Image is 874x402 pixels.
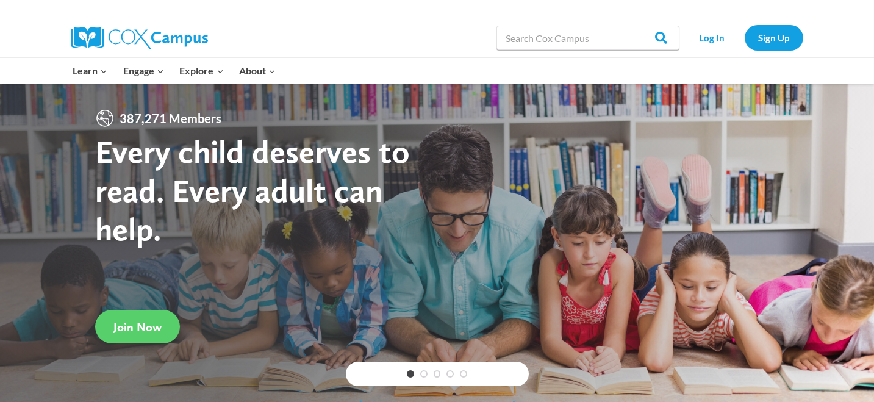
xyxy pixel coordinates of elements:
a: 1 [407,370,414,378]
a: 5 [460,370,467,378]
span: Learn [73,63,107,79]
a: 3 [434,370,441,378]
span: Join Now [113,320,162,334]
a: 2 [420,370,428,378]
img: Cox Campus [71,27,208,49]
strong: Every child deserves to read. Every adult can help. [95,132,410,248]
nav: Primary Navigation [65,58,284,84]
a: Sign Up [745,25,803,50]
input: Search Cox Campus [496,26,679,50]
a: Log In [686,25,739,50]
nav: Secondary Navigation [686,25,803,50]
span: Explore [179,63,223,79]
span: Engage [123,63,164,79]
span: About [239,63,276,79]
span: 387,271 Members [115,109,226,128]
a: 4 [446,370,454,378]
a: Join Now [95,310,180,343]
